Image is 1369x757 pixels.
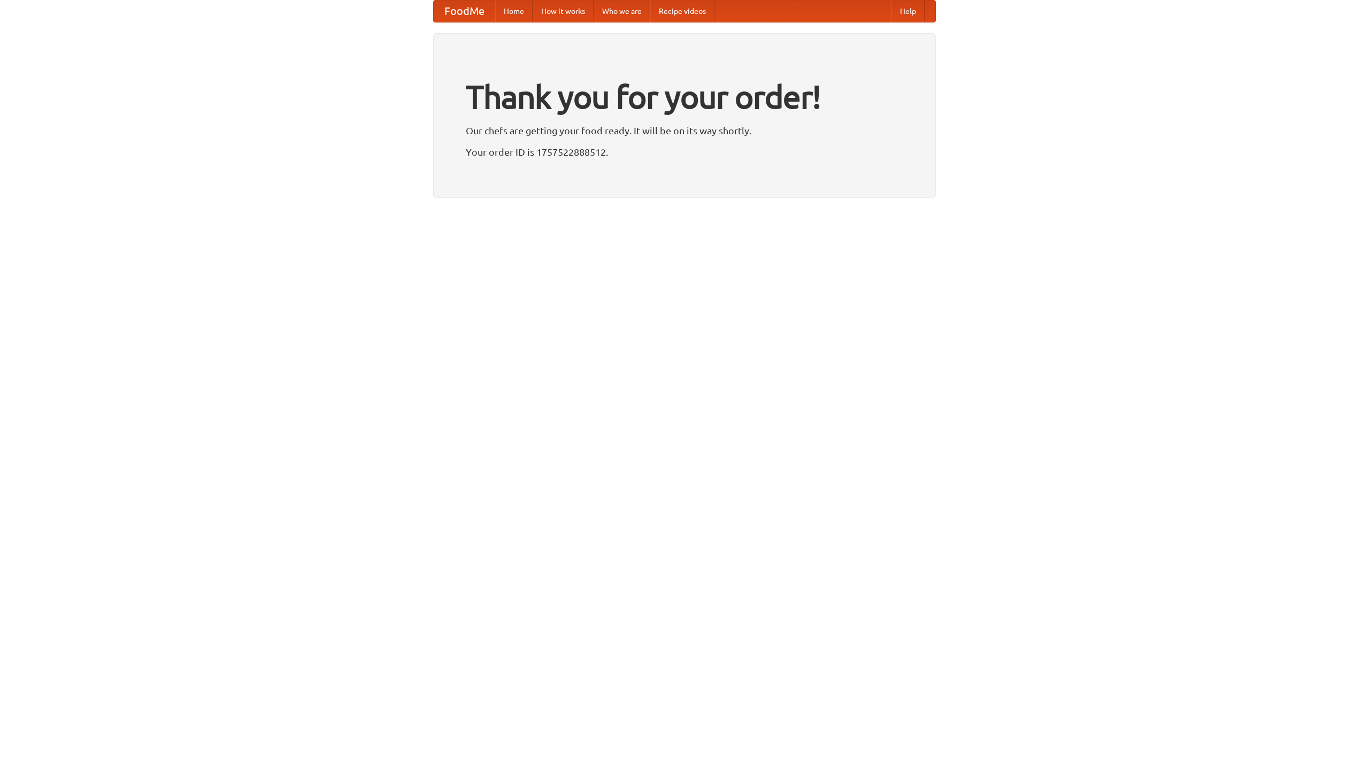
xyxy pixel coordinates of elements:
a: Help [891,1,925,22]
p: Our chefs are getting your food ready. It will be on its way shortly. [466,123,903,139]
p: Your order ID is 1757522888512. [466,144,903,160]
a: Who we are [594,1,650,22]
a: How it works [533,1,594,22]
a: Recipe videos [650,1,714,22]
a: Home [495,1,533,22]
a: FoodMe [434,1,495,22]
h1: Thank you for your order! [466,71,903,123]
